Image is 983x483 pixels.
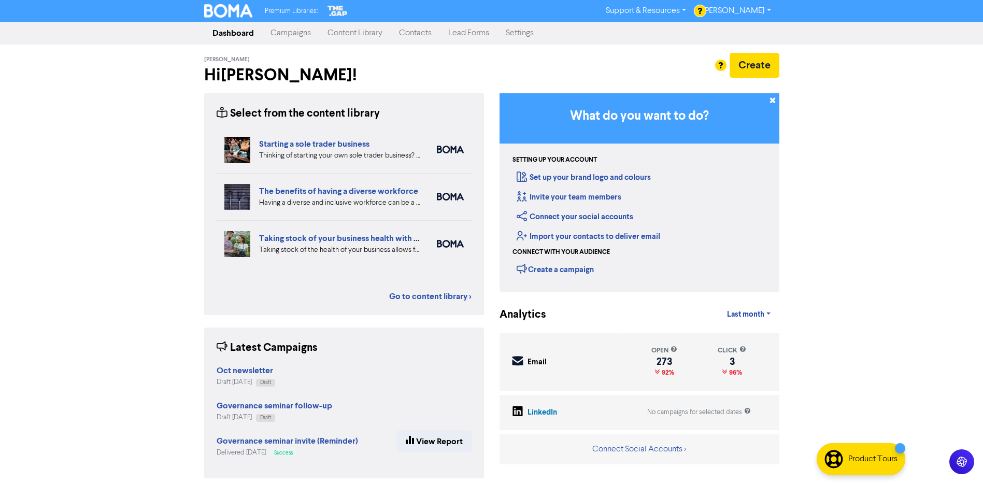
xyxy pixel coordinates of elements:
[217,448,358,458] div: Delivered [DATE]
[694,3,779,19] a: [PERSON_NAME]
[259,139,369,149] a: Starting a sole trader business
[647,407,751,417] div: No campaigns for selected dates
[319,23,391,44] a: Content Library
[204,23,262,44] a: Dashboard
[217,365,273,376] strong: Oct newsletter
[217,437,358,446] a: Governance seminar invite (Reminder)
[204,4,253,18] img: BOMA Logo
[437,240,464,248] img: boma_accounting
[217,367,273,375] a: Oct newsletter
[259,150,421,161] div: Thinking of starting your own sole trader business? The Sole Trader Toolkit from the Ministry of ...
[259,233,435,244] a: Taking stock of your business health with ratios
[528,407,557,419] div: LinkedIn
[260,380,271,385] span: Draft
[730,53,779,78] button: Create
[217,377,275,387] div: Draft [DATE]
[262,23,319,44] a: Campaigns
[440,23,497,44] a: Lead Forms
[512,248,610,257] div: Connect with your audience
[437,146,464,153] img: boma
[517,212,633,222] a: Connect your social accounts
[274,450,293,456] span: Success
[597,3,694,19] a: Support & Resources
[265,8,318,15] span: Premium Libraries:
[217,401,332,411] strong: Governance seminar follow-up
[528,357,547,368] div: Email
[217,402,332,410] a: Governance seminar follow-up
[217,436,358,446] strong: Governance seminar invite (Reminder)
[204,65,484,85] h2: Hi [PERSON_NAME] !
[517,192,621,202] a: Invite your team members
[260,415,271,420] span: Draft
[718,358,746,366] div: 3
[259,197,421,208] div: Having a diverse and inclusive workforce can be a major boost for your business. We list four of ...
[437,193,464,201] img: boma
[259,186,418,196] a: The benefits of having a diverse workforce
[651,358,677,366] div: 273
[727,368,742,377] span: 96%
[500,307,533,323] div: Analytics
[719,304,779,325] a: Last month
[515,109,764,124] h3: What do you want to do?
[517,232,660,241] a: Import your contacts to deliver email
[391,23,440,44] a: Contacts
[651,346,677,356] div: open
[259,245,421,255] div: Taking stock of the health of your business allows for more effective planning, early warning abo...
[204,56,250,63] span: [PERSON_NAME]
[497,23,542,44] a: Settings
[397,431,472,452] a: View Report
[517,261,594,277] div: Create a campaign
[217,340,318,356] div: Latest Campaigns
[660,368,674,377] span: 92%
[517,173,651,182] a: Set up your brand logo and colours
[217,106,380,122] div: Select from the content library
[512,155,597,165] div: Setting up your account
[326,4,349,18] img: The Gap
[727,310,764,319] span: Last month
[389,290,472,303] a: Go to content library >
[500,93,779,292] div: Getting Started in BOMA
[718,346,746,356] div: click
[592,443,687,456] button: Connect Social Accounts >
[931,433,983,483] iframe: Chat Widget
[217,413,332,422] div: Draft [DATE]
